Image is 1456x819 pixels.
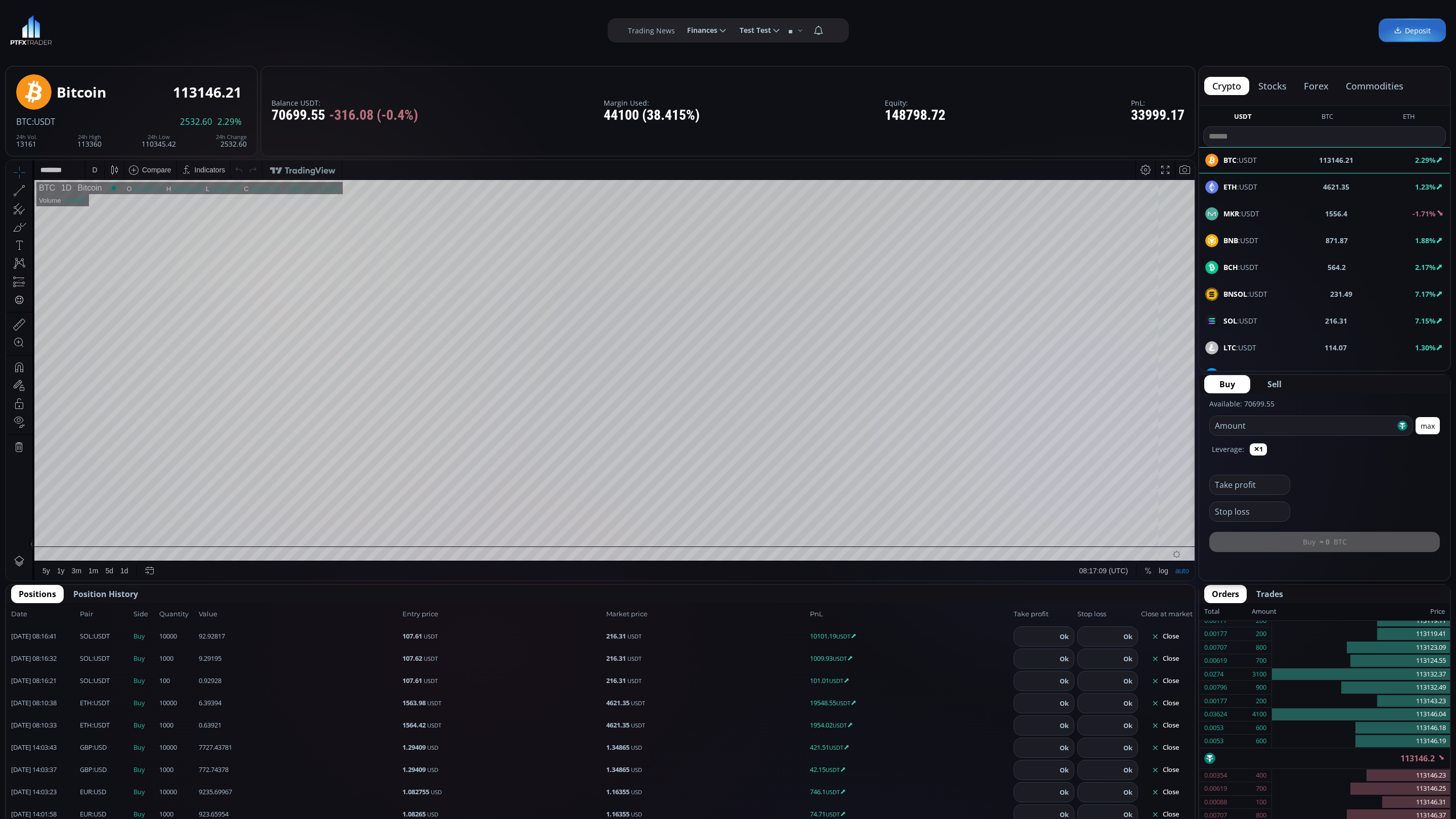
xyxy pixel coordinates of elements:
[606,676,626,685] b: 216.31
[133,787,156,797] span: Buy
[1204,627,1227,641] div: 0.00177
[1256,769,1266,782] div: 400
[424,632,438,640] small: USDT
[826,788,840,796] small: USDT
[135,401,152,420] div: Go to
[136,6,165,14] div: Compare
[1230,112,1256,124] button: USDT
[810,743,1011,753] span: 421.51
[1415,182,1436,192] b: 1.23%
[1073,406,1122,415] span: 08:17:09 (UTC)
[402,720,426,730] b: 1564.42
[810,720,1011,731] span: 1954.02
[1057,787,1072,798] button: Ok
[82,406,92,415] div: 1m
[1131,99,1185,107] label: PnL:
[1223,181,1257,192] span: :USDT
[627,677,642,685] small: USDT
[606,720,629,730] b: 4621.35
[11,631,77,642] span: [DATE] 08:16:41
[10,15,52,45] img: LOGO
[216,134,247,148] div: 2532.60
[1325,342,1347,353] b: 114.07
[1057,631,1072,642] button: Ok
[1252,708,1266,721] div: 4100
[1057,653,1072,664] button: Ok
[1379,19,1446,42] a: Deposit
[9,135,17,145] div: 
[1272,654,1450,668] div: 113124.55
[606,698,629,707] b: 4621.35
[810,787,1011,797] span: 746.1
[810,698,1011,708] span: 19548.55
[604,108,700,123] div: 44100 (38.415%)
[1057,764,1072,776] button: Ok
[199,609,399,619] span: Value
[627,632,642,640] small: USDT
[402,609,603,619] span: Entry price
[133,743,156,753] span: Buy
[59,36,79,44] div: 3.862K
[199,720,399,731] span: 0.63921
[1223,370,1240,379] b: LINK
[1272,627,1450,641] div: 113119.41
[11,654,77,664] span: [DATE] 08:16:32
[631,744,642,751] small: USD
[1204,695,1227,708] div: 0.00177
[66,406,75,415] div: 3m
[1014,609,1074,619] span: Take profit
[1223,262,1238,272] b: BCH
[1223,289,1247,299] b: BNSOL
[126,25,157,32] div: 111262.01
[159,698,196,708] span: 10000
[1223,316,1237,326] b: SOL
[1141,673,1190,689] button: Close
[80,631,110,642] span: :USDT
[1413,209,1436,218] b: -1.71%
[885,99,945,107] label: Equity:
[1120,631,1135,642] button: Ok
[424,655,438,662] small: USDT
[80,631,92,641] b: SOL
[1250,443,1267,456] button: ✕1
[80,787,92,796] b: EUR
[160,25,165,32] div: H
[1141,651,1190,667] button: Close
[810,654,1011,664] span: 1009.93
[427,721,441,729] small: USDT
[1204,735,1223,748] div: 0.0053
[1272,695,1450,708] div: 113143.23
[11,720,77,731] span: [DATE] 08:10:33
[402,743,426,752] b: 1.29409
[1141,628,1190,645] button: Close
[1204,796,1227,809] div: 0.00088
[1250,77,1295,95] button: stocks
[424,677,438,685] small: USDT
[1153,406,1162,415] div: log
[1277,605,1445,618] div: Price
[80,765,93,774] b: GBP
[199,787,399,797] span: 9235.69967
[1199,748,1450,768] div: 113146.2
[1219,378,1235,390] span: Buy
[1057,675,1072,687] button: Ok
[1131,108,1185,123] div: 33999.17
[1267,378,1282,390] span: Sell
[606,631,626,641] b: 216.31
[11,585,64,603] button: Positions
[1204,641,1227,654] div: 0.00707
[199,698,399,708] span: 6.39394
[100,406,108,415] div: 5d
[66,585,146,603] button: Position History
[11,698,77,708] span: [DATE] 08:10:38
[1204,708,1227,721] div: 0.03624
[180,117,212,126] span: 2532.60
[1272,614,1450,628] div: 113119.11
[1272,782,1450,796] div: 113146.25
[1141,717,1190,734] button: Close
[1223,262,1258,272] span: :USDT
[200,25,204,32] div: L
[1249,585,1291,603] button: Trades
[836,632,850,640] small: USDT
